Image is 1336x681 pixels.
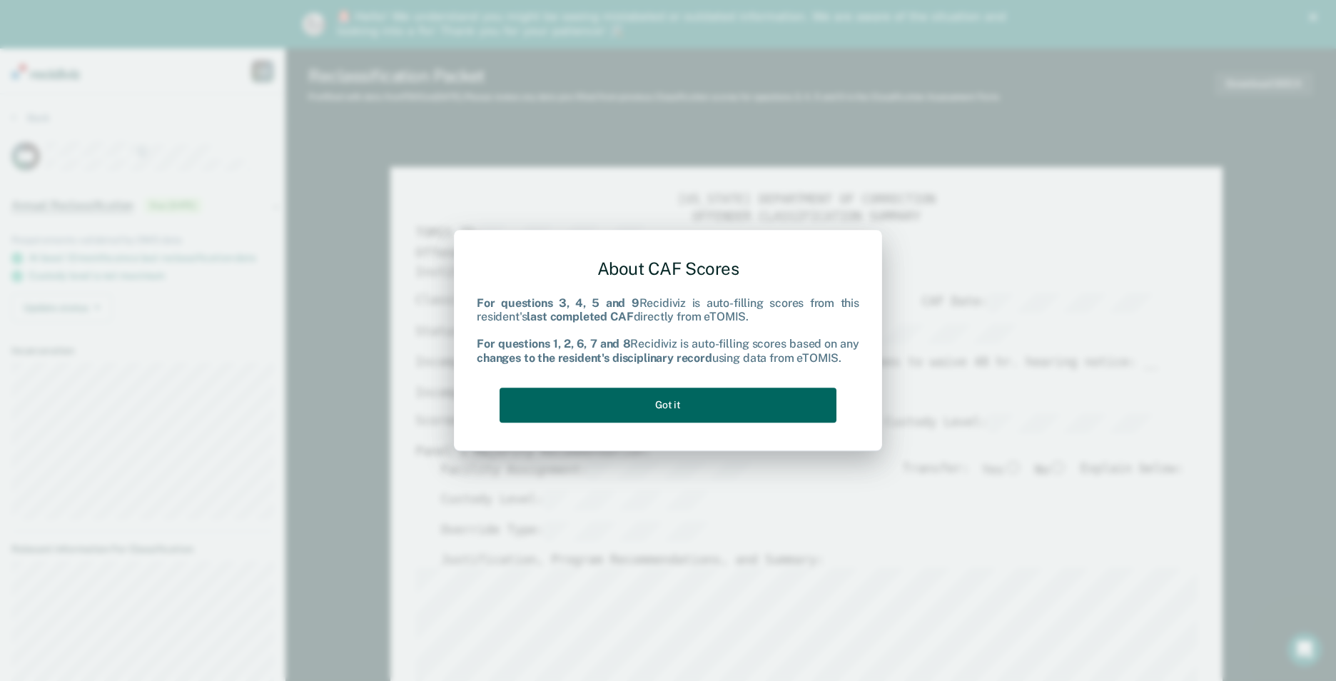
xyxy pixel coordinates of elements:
[527,310,633,323] b: last completed CAF
[477,247,859,291] div: About CAF Scores
[500,388,836,423] button: Got it
[1309,13,1323,21] div: Close
[477,338,630,351] b: For questions 1, 2, 6, 7 and 8
[477,296,859,365] div: Recidiviz is auto-filling scores from this resident's directly from eTOMIS. Recidiviz is auto-fil...
[337,10,1011,39] div: 🚨 Hello! We understand you might be seeing mislabeled or outdated information. We are aware of th...
[477,351,712,365] b: changes to the resident's disciplinary record
[303,13,325,36] img: Profile image for Kim
[477,296,639,310] b: For questions 3, 4, 5 and 9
